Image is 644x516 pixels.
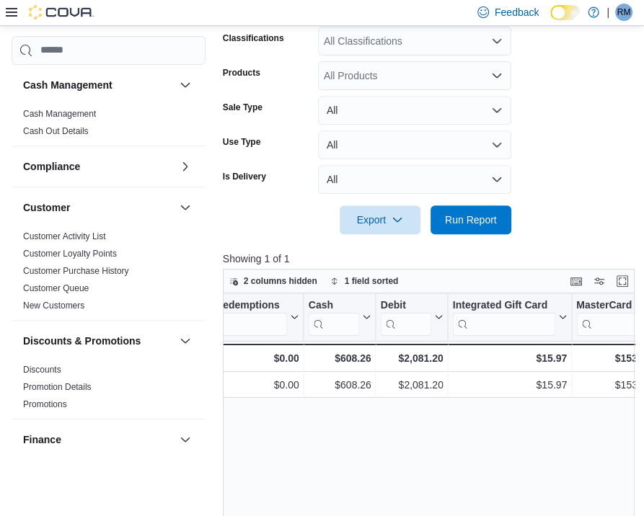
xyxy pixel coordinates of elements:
button: Cash [308,298,371,335]
div: MasterCard [575,298,639,335]
img: Cova [29,5,94,19]
div: Loyalty Redemptions [177,298,287,335]
button: Cash Management [177,76,194,94]
input: Dark Mode [550,5,581,20]
button: All [318,130,511,159]
span: RM [617,4,631,21]
button: All [318,96,511,125]
span: 1 field sorted [345,275,399,287]
span: Export [348,205,412,234]
label: Classifications [223,32,284,44]
div: $0.00 [177,376,299,393]
div: Integrated Gift Card [452,298,555,335]
span: Cash Management [23,108,96,120]
button: Run Report [431,205,511,234]
div: $608.26 [308,376,371,393]
label: Use Type [223,136,260,148]
span: Customer Purchase History [23,265,129,277]
button: Open list of options [491,70,503,81]
h3: Finance [23,432,61,447]
div: Customer [12,228,206,320]
h3: Cash Management [23,78,113,92]
button: Enter fullscreen [614,272,631,290]
span: Customer Loyalty Points [23,248,117,259]
button: Finance [177,431,194,448]
div: $2,081.20 [380,350,443,367]
span: Cash Out Details [23,125,89,137]
div: Debit [380,298,431,335]
a: Customer Activity List [23,231,106,241]
button: Customer [23,200,174,215]
div: Cash [308,298,359,335]
button: Integrated Gift Card [452,298,566,335]
button: Finance [23,432,174,447]
div: MasterCard [575,298,639,312]
span: Customer Queue [23,283,89,294]
span: Promotion Details [23,381,92,393]
button: Debit [380,298,443,335]
button: Export [340,205,420,234]
a: Customer Loyalty Points [23,249,117,259]
a: Discounts [23,365,61,375]
button: Keyboard shortcuts [568,272,585,290]
h3: Compliance [23,159,80,174]
button: 2 columns hidden [224,272,323,290]
span: Discounts [23,364,61,375]
label: Products [223,67,260,79]
button: All [318,165,511,194]
span: Run Report [445,213,497,227]
div: $608.26 [308,350,371,367]
div: $0.00 [177,350,299,367]
div: Cash Management [12,105,206,146]
button: Compliance [23,159,174,174]
button: Discounts & Promotions [23,334,174,348]
div: $15.97 [452,350,566,367]
button: Loyalty Redemptions [177,298,299,335]
span: Feedback [495,5,539,19]
div: Discounts & Promotions [12,361,206,419]
a: Promotions [23,399,67,409]
h3: Customer [23,200,70,215]
button: Display options [591,272,608,290]
div: Ryan Morris [615,4,632,21]
div: Debit [380,298,431,312]
div: Integrated Gift Card [452,298,555,312]
a: Customer Purchase History [23,266,129,276]
a: Promotion Details [23,382,92,392]
div: $15.97 [452,376,566,393]
p: Showing 1 of 1 [223,252,639,266]
button: Customer [177,199,194,216]
a: New Customers [23,301,84,311]
button: Discounts & Promotions [177,332,194,350]
span: Dark Mode [550,20,551,21]
button: Cash Management [23,78,174,92]
div: Cash [308,298,359,312]
button: 1 field sorted [325,272,405,290]
p: | [606,4,609,21]
a: Cash Out Details [23,126,89,136]
div: Loyalty Redemptions [177,298,287,312]
div: $2,081.20 [380,376,443,393]
span: New Customers [23,300,84,311]
button: Compliance [177,158,194,175]
a: Customer Queue [23,283,89,293]
label: Is Delivery [223,171,266,182]
label: Sale Type [223,102,263,113]
span: 2 columns hidden [244,275,317,287]
h3: Discounts & Promotions [23,334,141,348]
a: Cash Management [23,109,96,119]
button: Open list of options [491,35,503,47]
